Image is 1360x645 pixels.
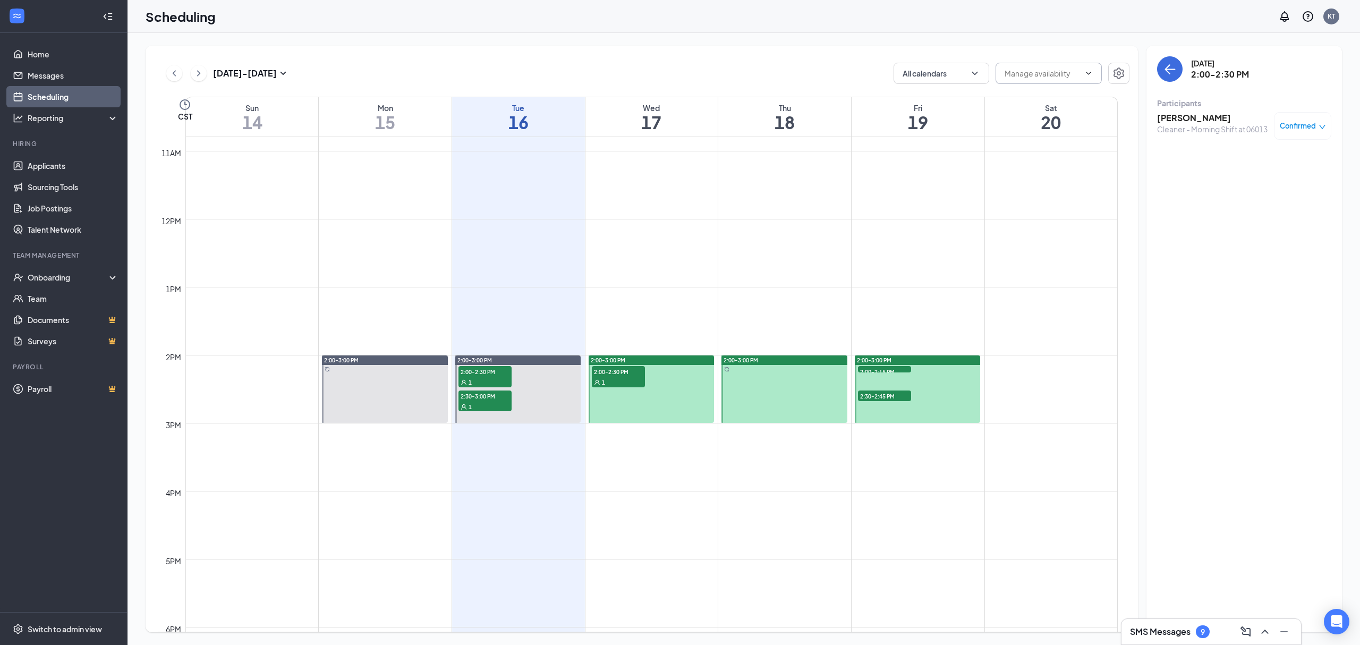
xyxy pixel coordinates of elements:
[602,379,605,386] span: 1
[1157,124,1268,134] div: Cleaner - Morning Shift at 06013
[985,97,1117,137] a: September 20, 2025
[1130,626,1191,638] h3: SMS Messages
[592,366,645,377] span: 2:00-2:30 PM
[28,44,118,65] a: Home
[1328,12,1335,21] div: KT
[28,113,119,123] div: Reporting
[1201,627,1205,636] div: 9
[103,11,113,22] svg: Collapse
[28,86,118,107] a: Scheduling
[1157,98,1331,108] div: Participants
[28,378,118,400] a: PayrollCrown
[857,357,891,364] span: 2:00-3:00 PM
[193,67,204,80] svg: ChevronRight
[164,351,183,363] div: 2pm
[1157,56,1183,82] button: back-button
[146,7,216,26] h1: Scheduling
[458,391,512,401] span: 2:30-3:00 PM
[325,367,330,372] svg: Sync
[1278,625,1290,638] svg: Minimize
[28,272,109,283] div: Onboarding
[13,113,23,123] svg: Analysis
[461,404,467,410] svg: User
[1163,63,1176,75] svg: ArrowLeft
[186,113,318,131] h1: 14
[1237,623,1254,640] button: ComposeMessage
[277,67,290,80] svg: SmallChevronDown
[718,103,851,113] div: Thu
[1157,112,1268,124] h3: [PERSON_NAME]
[319,113,452,131] h1: 15
[13,362,116,371] div: Payroll
[319,103,452,113] div: Mon
[718,113,851,131] h1: 18
[585,103,718,113] div: Wed
[591,357,625,364] span: 2:00-3:00 PM
[28,309,118,330] a: DocumentsCrown
[319,97,452,137] a: September 15, 2025
[594,379,600,386] svg: User
[28,155,118,176] a: Applicants
[13,139,116,148] div: Hiring
[985,113,1117,131] h1: 20
[1191,58,1249,69] div: [DATE]
[458,366,512,377] span: 2:00-2:30 PM
[724,357,758,364] span: 2:00-3:00 PM
[164,555,183,567] div: 5pm
[28,65,118,86] a: Messages
[452,103,585,113] div: Tue
[191,65,207,81] button: ChevronRight
[469,379,472,386] span: 1
[1112,67,1125,80] svg: Settings
[213,67,277,79] h3: [DATE] - [DATE]
[1302,10,1314,23] svg: QuestionInfo
[186,97,318,137] a: September 14, 2025
[28,198,118,219] a: Job Postings
[164,283,183,295] div: 1pm
[852,97,984,137] a: September 19, 2025
[166,65,182,81] button: ChevronLeft
[324,357,359,364] span: 2:00-3:00 PM
[1324,609,1349,634] div: Open Intercom Messenger
[178,111,192,122] span: CST
[1256,623,1273,640] button: ChevronUp
[159,215,183,227] div: 12pm
[1319,123,1326,131] span: down
[858,391,911,401] span: 2:30-2:45 PM
[28,624,102,634] div: Switch to admin view
[1005,67,1080,79] input: Manage availability
[186,103,318,113] div: Sun
[457,357,492,364] span: 2:00-3:00 PM
[585,97,718,137] a: September 17, 2025
[164,419,183,431] div: 3pm
[12,11,22,21] svg: WorkstreamLogo
[452,113,585,131] h1: 16
[461,379,467,386] svg: User
[169,67,180,80] svg: ChevronLeft
[970,68,980,79] svg: ChevronDown
[585,113,718,131] h1: 17
[724,367,729,372] svg: Sync
[13,624,23,634] svg: Settings
[28,219,118,240] a: Talent Network
[13,272,23,283] svg: UserCheck
[13,251,116,260] div: Team Management
[1278,10,1291,23] svg: Notifications
[452,97,585,137] a: September 16, 2025
[985,103,1117,113] div: Sat
[159,147,183,159] div: 11am
[28,330,118,352] a: SurveysCrown
[718,97,851,137] a: September 18, 2025
[1280,121,1316,131] span: Confirmed
[178,98,191,111] svg: Clock
[858,366,911,377] span: 2:00-2:15 PM
[852,103,984,113] div: Fri
[164,487,183,499] div: 4pm
[164,623,183,635] div: 6pm
[1108,63,1129,84] button: Settings
[894,63,989,84] button: All calendarsChevronDown
[28,176,118,198] a: Sourcing Tools
[1191,69,1249,80] h3: 2:00-2:30 PM
[469,403,472,411] span: 1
